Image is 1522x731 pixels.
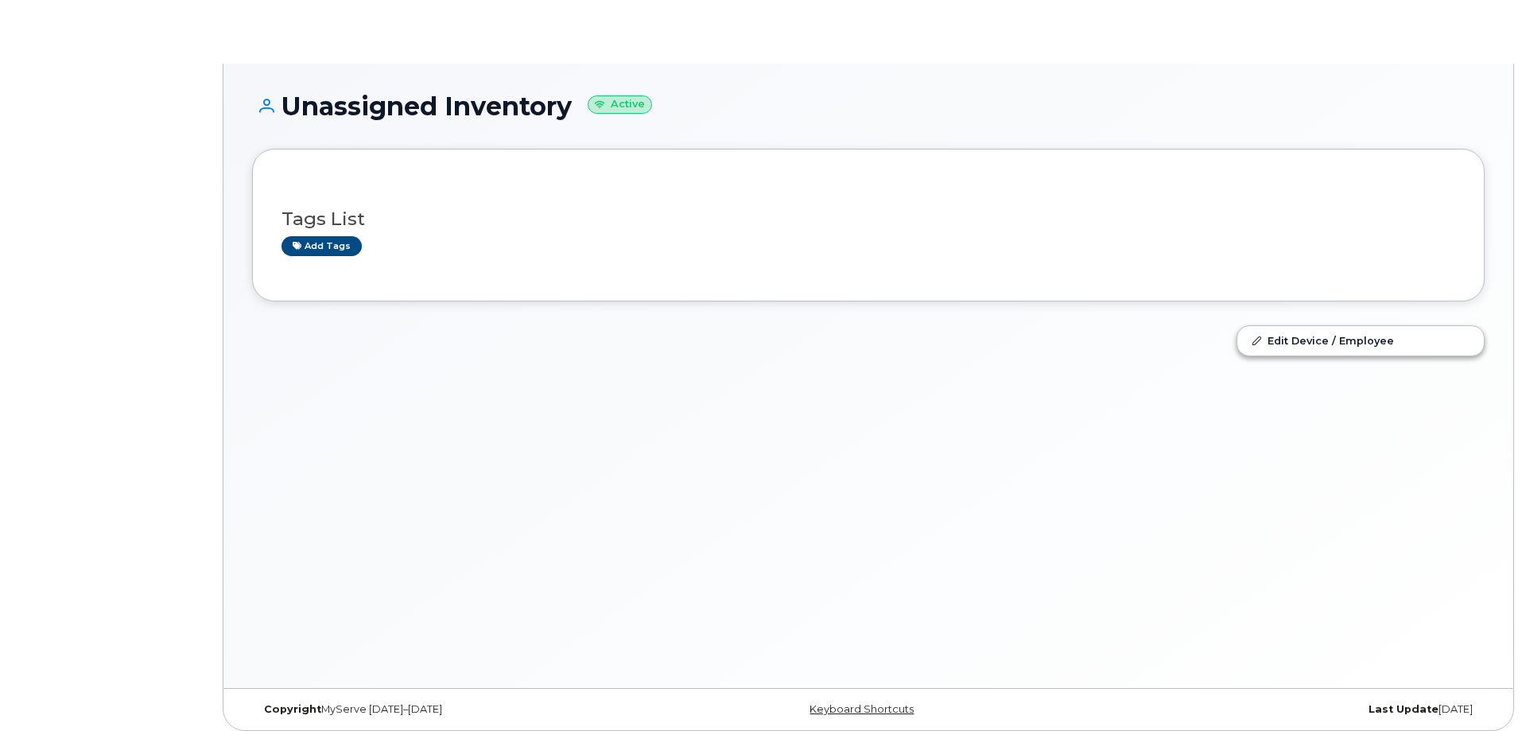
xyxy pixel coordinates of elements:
small: Active [588,95,652,114]
strong: Last Update [1369,703,1439,715]
h1: Unassigned Inventory [252,92,1485,120]
h3: Tags List [281,209,1455,229]
a: Keyboard Shortcuts [810,703,914,715]
div: [DATE] [1074,703,1485,716]
strong: Copyright [264,703,321,715]
a: Edit Device / Employee [1237,326,1484,355]
a: Add tags [281,236,362,256]
div: MyServe [DATE]–[DATE] [252,703,663,716]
